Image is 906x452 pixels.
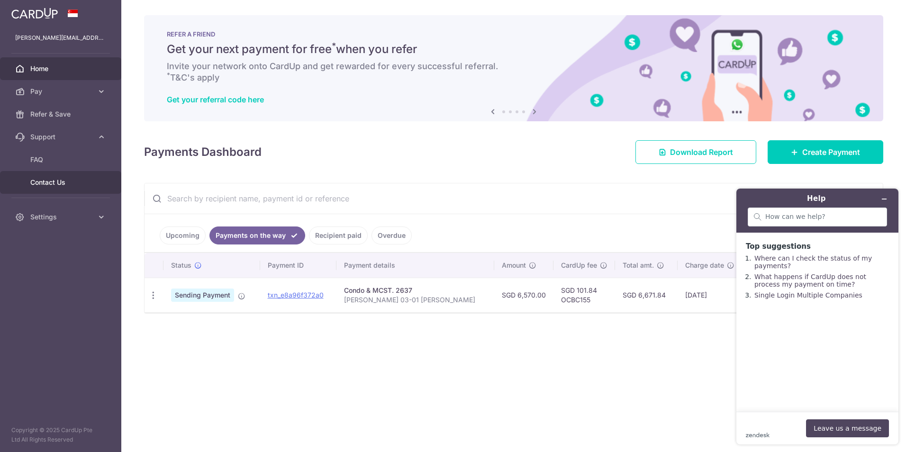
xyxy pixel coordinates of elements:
[344,286,487,295] div: Condo & MCST. 2637
[802,146,860,158] span: Create Payment
[171,289,234,302] span: Sending Payment
[30,178,93,187] span: Contact Us
[15,33,106,43] p: [PERSON_NAME][EMAIL_ADDRESS][PERSON_NAME][DOMAIN_NAME]
[494,278,553,312] td: SGD 6,570.00
[171,261,191,270] span: Status
[615,278,678,312] td: SGD 6,671.84
[30,64,93,73] span: Home
[30,155,93,164] span: FAQ
[145,183,860,214] input: Search by recipient name, payment id or reference
[21,7,41,15] span: Help
[309,226,368,244] a: Recipient paid
[729,181,906,452] iframe: Find more information here
[268,291,324,299] a: txn_e8a96f372a0
[160,226,206,244] a: Upcoming
[685,261,724,270] span: Charge date
[167,95,264,104] a: Get your referral code here
[167,30,861,38] p: REFER A FRIEND
[30,109,93,119] span: Refer & Save
[209,226,305,244] a: Payments on the way
[678,278,747,312] td: [DATE]
[167,42,861,57] h5: Get your next payment for free when you refer
[553,278,615,312] td: SGD 101.84 OCBC155
[768,140,883,164] a: Create Payment
[371,226,412,244] a: Overdue
[623,261,654,270] span: Total amt.
[144,144,262,161] h4: Payments Dashboard
[144,15,883,121] img: RAF banner
[502,261,526,270] span: Amount
[561,261,597,270] span: CardUp fee
[670,146,733,158] span: Download Report
[30,212,93,222] span: Settings
[635,140,756,164] a: Download Report
[344,295,487,305] p: [PERSON_NAME] 03-01 [PERSON_NAME]
[11,8,58,19] img: CardUp
[30,132,93,142] span: Support
[260,253,337,278] th: Payment ID
[336,253,494,278] th: Payment details
[30,87,93,96] span: Pay
[167,61,861,83] h6: Invite your network onto CardUp and get rewarded for every successful referral. T&C's apply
